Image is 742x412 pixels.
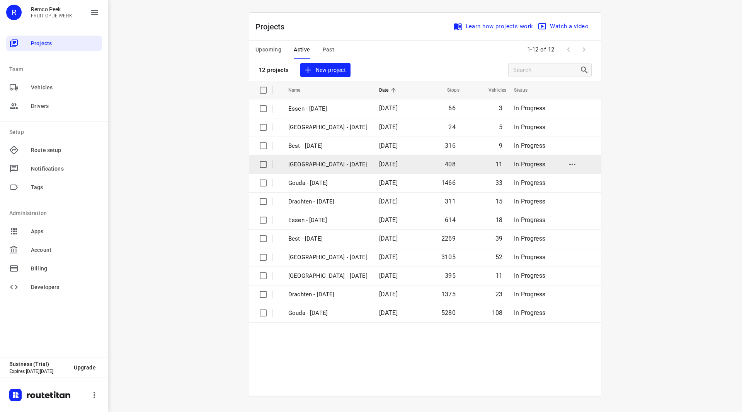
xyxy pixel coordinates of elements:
[323,45,335,55] span: Past
[288,197,368,206] p: Drachten - [DATE]
[288,272,368,280] p: [GEOGRAPHIC_DATA] - [DATE]
[6,261,102,276] div: Billing
[288,309,368,318] p: Gouda - [DATE]
[9,65,102,74] p: Team
[9,361,68,367] p: Business (Trial)
[379,253,398,261] span: [DATE]
[31,84,99,92] span: Vehicles
[6,279,102,295] div: Developers
[445,142,456,149] span: 316
[379,291,398,298] span: [DATE]
[514,309,545,316] span: In Progress
[514,235,545,242] span: In Progress
[379,104,398,112] span: [DATE]
[288,160,368,169] p: [GEOGRAPHIC_DATA] - [DATE]
[6,5,22,20] div: R
[514,179,545,186] span: In Progress
[561,42,576,57] span: Previous Page
[499,123,502,131] span: 5
[514,123,545,131] span: In Progress
[495,198,502,205] span: 15
[495,253,502,261] span: 52
[441,291,456,298] span: 1375
[288,179,368,188] p: Gouda - [DATE]
[31,246,99,254] span: Account
[255,45,281,55] span: Upcoming
[31,265,99,273] span: Billing
[31,146,99,154] span: Route setup
[379,309,398,316] span: [DATE]
[445,198,456,205] span: 311
[379,235,398,242] span: [DATE]
[495,216,502,224] span: 18
[31,227,99,236] span: Apps
[6,161,102,176] div: Notifications
[288,234,368,243] p: Best - [DATE]
[379,161,398,168] span: [DATE]
[514,272,545,279] span: In Progress
[580,65,591,75] div: Search
[478,85,506,95] span: Vehicles
[492,309,503,316] span: 108
[288,290,368,299] p: Drachten - [DATE]
[441,309,456,316] span: 5280
[31,6,72,12] p: Remco Peek
[31,102,99,110] span: Drivers
[68,361,102,374] button: Upgrade
[74,364,96,371] span: Upgrade
[6,142,102,158] div: Route setup
[259,67,289,74] p: 12 projects
[379,123,398,131] span: [DATE]
[513,64,580,76] input: Search projects
[379,272,398,279] span: [DATE]
[448,123,455,131] span: 24
[379,216,398,224] span: [DATE]
[379,179,398,186] span: [DATE]
[495,291,502,298] span: 23
[31,183,99,191] span: Tags
[9,209,102,217] p: Administration
[514,198,545,205] span: In Progress
[6,98,102,114] div: Drivers
[576,42,592,57] span: Next Page
[255,21,291,32] p: Projects
[499,104,502,112] span: 3
[514,161,545,168] span: In Progress
[379,85,399,95] span: Date
[379,142,398,149] span: [DATE]
[495,161,502,168] span: 11
[514,291,545,298] span: In Progress
[514,104,545,112] span: In Progress
[288,142,368,150] p: Best - [DATE]
[379,198,398,205] span: [DATE]
[9,369,68,374] p: Expires [DATE][DATE]
[441,253,456,261] span: 3105
[6,224,102,239] div: Apps
[31,13,72,19] p: FRUIT OP JE WERK
[445,161,456,168] span: 408
[524,41,558,58] span: 1-12 of 12
[6,242,102,258] div: Account
[31,39,99,48] span: Projects
[288,104,368,113] p: Essen - [DATE]
[495,235,502,242] span: 39
[294,45,310,55] span: Active
[437,85,459,95] span: Stops
[6,80,102,95] div: Vehicles
[495,272,502,279] span: 11
[441,235,456,242] span: 2269
[445,216,456,224] span: 614
[441,179,456,186] span: 1466
[445,272,456,279] span: 395
[288,85,311,95] span: Name
[6,180,102,195] div: Tags
[514,85,538,95] span: Status
[495,179,502,186] span: 33
[9,128,102,136] p: Setup
[499,142,502,149] span: 9
[6,36,102,51] div: Projects
[31,165,99,173] span: Notifications
[31,283,99,291] span: Developers
[514,142,545,149] span: In Progress
[448,104,455,112] span: 66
